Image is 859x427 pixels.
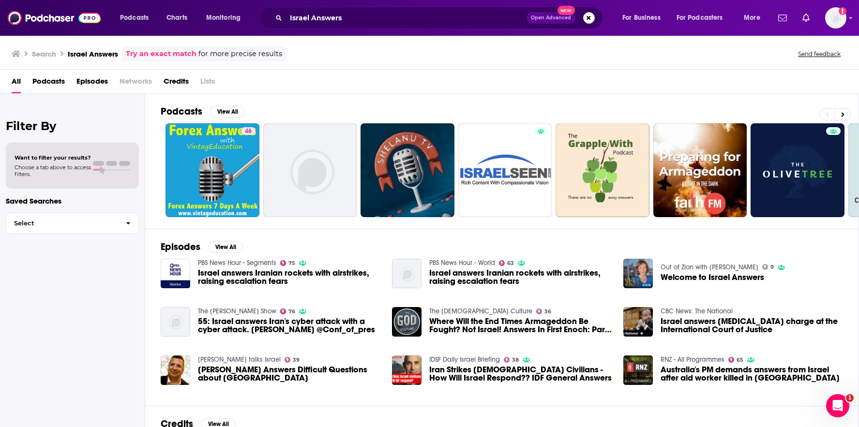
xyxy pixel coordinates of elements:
[241,127,256,135] a: 46
[670,10,737,26] button: open menu
[623,355,653,385] img: Australia's PM demands answers from Israel after aid worker killed in Gaza
[120,11,149,25] span: Podcasts
[288,261,295,265] span: 75
[6,212,139,234] button: Select
[762,264,774,270] a: 9
[120,74,152,93] span: Networks
[27,15,47,23] div: v 4.0.25
[392,259,422,288] img: Israel answers Iranian rockets with airstrikes, raising escalation fears
[160,10,193,26] a: Charts
[198,307,276,315] a: The John Batchelor Show
[198,259,276,267] a: PBS News Hour - Segments
[32,74,65,93] a: Podcasts
[661,317,843,334] a: Israel answers genocide charge at the International Court of Justice
[12,74,21,93] a: All
[126,48,196,59] a: Try an exact match
[164,74,189,93] a: Credits
[622,11,661,25] span: For Business
[825,7,846,29] button: Show profile menu
[499,260,514,266] a: 63
[6,220,118,226] span: Select
[799,10,814,26] a: Show notifications dropdown
[161,105,245,118] a: PodcastsView All
[32,49,56,59] h3: Search
[206,11,241,25] span: Monitoring
[623,307,653,337] a: Israel answers genocide charge at the International Court of Justice
[544,309,551,314] span: 36
[200,74,215,93] span: Lists
[245,127,252,136] span: 46
[208,241,243,253] button: View All
[429,269,612,285] span: Israel answers Iranian rockets with airstrikes, raising escalation fears
[429,317,612,334] a: Where Will the End Times Armageddon Be Fought? Not Israel! Answers In First Enoch: Part 37
[198,48,282,59] span: for more precise results
[166,11,187,25] span: Charts
[737,358,743,362] span: 65
[37,57,87,63] div: Domain Overview
[661,273,764,281] a: Welcome to Israel Answers
[661,366,843,382] a: Australia's PM demands answers from Israel after aid worker killed in Gaza
[198,269,380,285] a: Israel answers Iranian rockets with airstrikes, raising escalation fears
[661,355,724,364] a: RNZ - All Programmes
[826,394,849,417] iframe: Intercom live chat
[161,241,200,253] h2: Episodes
[76,74,108,93] a: Episodes
[507,261,514,265] span: 63
[623,259,653,288] a: Welcome to Israel Answers
[26,56,34,64] img: tab_domain_overview_orange.svg
[113,10,161,26] button: open menu
[429,355,500,364] a: IDSF Daily Israel Briefing
[536,309,552,314] a: 36
[161,307,190,337] img: 55: Israel answers Iran's cyber attack with a cyber attack. Malcolm Hoenlein @Conf_of_pres
[107,57,163,63] div: Keywords by Traffic
[15,15,23,23] img: logo_orange.svg
[744,11,760,25] span: More
[25,25,106,33] div: Domain: [DOMAIN_NAME]
[269,7,612,29] div: Search podcasts, credits, & more...
[839,7,846,15] svg: Add a profile image
[161,241,243,253] a: EpisodesView All
[285,357,300,363] a: 39
[286,10,527,26] input: Search podcasts, credits, & more...
[429,259,495,267] a: PBS News Hour - World
[15,25,23,33] img: website_grey.svg
[15,154,91,161] span: Want to filter your results?
[161,105,202,118] h2: Podcasts
[770,265,774,269] span: 9
[661,366,843,382] span: Australia's PM demands answers from Israel after aid worker killed in [GEOGRAPHIC_DATA]
[6,196,139,206] p: Saved Searches
[531,15,571,20] span: Open Advanced
[68,49,118,59] h3: Israel Answers
[512,358,519,362] span: 38
[661,263,758,271] a: Out of Zion with Susan Michael
[825,7,846,29] img: User Profile
[429,366,612,382] a: Iran Strikes Israeli Civilians - How Will Israel Respond?? IDF General Answers
[199,10,253,26] button: open menu
[198,317,380,334] a: 55: Israel answers Iran's cyber attack with a cyber attack. Malcolm Hoenlein @Conf_of_pres
[429,307,532,315] a: The God Culture
[6,119,139,133] h2: Filter By
[429,366,612,382] span: Iran Strikes [DEMOGRAPHIC_DATA] Civilians - How Will Israel Respond?? IDF General Answers
[161,259,190,288] img: Israel answers Iranian rockets with airstrikes, raising escalation fears
[392,355,422,385] img: Iran Strikes Israeli Civilians - How Will Israel Respond?? IDF General Answers
[737,10,772,26] button: open menu
[166,123,259,217] a: 46
[15,164,91,177] span: Choose a tab above to access filters.
[280,309,296,314] a: 76
[728,357,744,363] a: 65
[8,9,101,27] img: Podchaser - Follow, Share and Rate Podcasts
[161,355,190,385] img: Neil Lazarus Answers Difficult Questions about Israel
[210,106,245,118] button: View All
